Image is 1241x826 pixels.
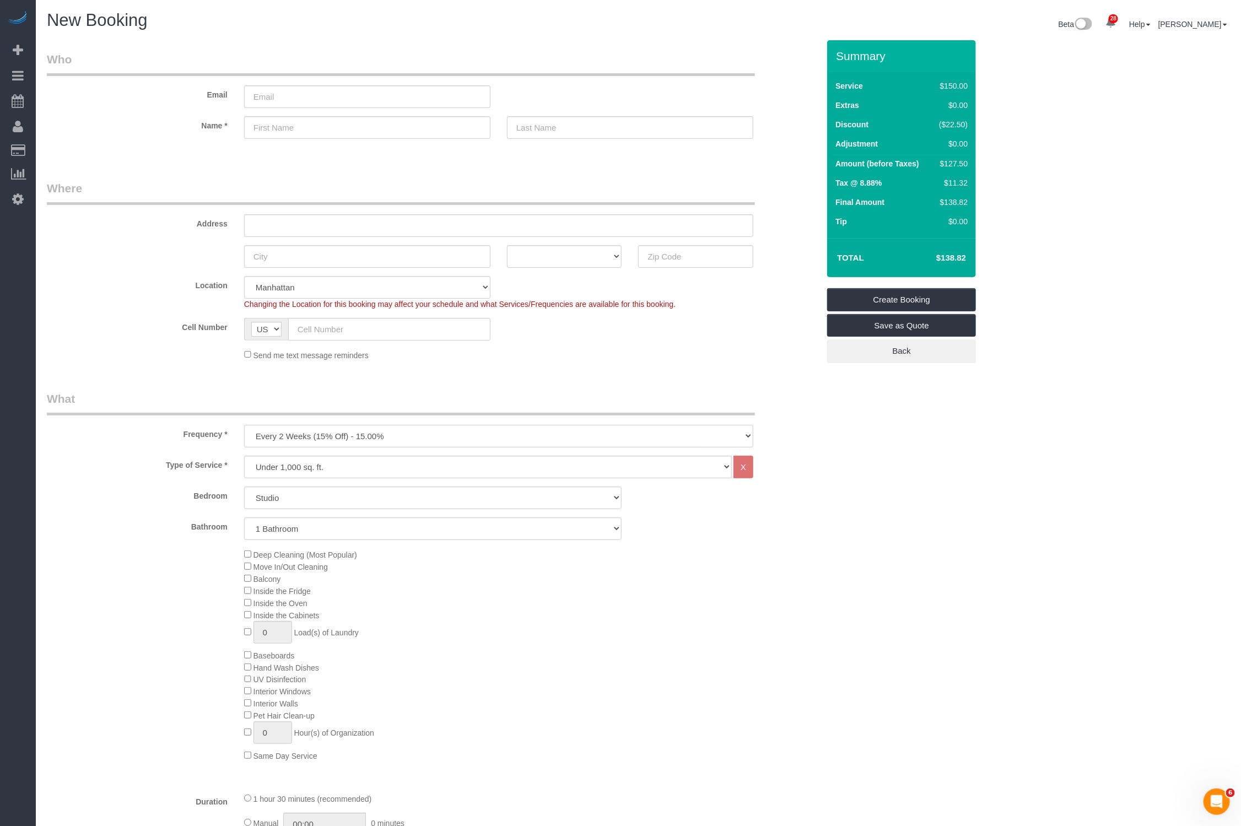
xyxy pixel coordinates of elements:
[288,318,490,341] input: Cell Number
[47,51,755,76] legend: Who
[253,795,372,803] span: 1 hour 30 minutes (recommended)
[1204,789,1230,815] iframe: Intercom live chat
[253,350,369,359] span: Send me text message reminders
[244,116,490,139] input: First Name
[244,245,490,268] input: City
[47,180,755,205] legend: Where
[827,339,976,363] a: Back
[935,177,968,188] div: $11.32
[835,177,882,188] label: Tax @ 8.88%
[835,119,868,130] label: Discount
[935,158,968,169] div: $127.50
[935,197,968,208] div: $138.82
[835,138,878,149] label: Adjustment
[294,628,359,637] span: Load(s) of Laundry
[39,214,236,229] label: Address
[244,85,490,108] input: Email
[253,599,307,608] span: Inside the Oven
[836,50,970,62] h3: Summary
[935,100,968,111] div: $0.00
[244,300,676,309] span: Changing the Location for this booking may affect your schedule and what Services/Frequencies are...
[835,158,919,169] label: Amount (before Taxes)
[835,197,884,208] label: Final Amount
[253,563,328,571] span: Move In/Out Cleaning
[1158,20,1227,29] a: [PERSON_NAME]
[935,138,968,149] div: $0.00
[47,391,755,415] legend: What
[253,663,319,672] span: Hand Wash Dishes
[935,119,968,130] div: ($22.50)
[253,687,311,696] span: Interior Windows
[1074,18,1092,32] img: New interface
[39,85,236,100] label: Email
[837,253,864,262] strong: Total
[827,288,976,311] a: Create Booking
[39,318,236,333] label: Cell Number
[39,456,236,471] label: Type of Service *
[835,216,847,227] label: Tip
[39,116,236,131] label: Name *
[638,245,753,268] input: Zip Code
[1059,20,1093,29] a: Beta
[835,80,863,91] label: Service
[1129,20,1151,29] a: Help
[253,575,281,584] span: Balcony
[7,11,29,26] img: Automaid Logo
[935,80,968,91] div: $150.00
[253,752,317,760] span: Same Day Service
[835,100,859,111] label: Extras
[253,550,357,559] span: Deep Cleaning (Most Popular)
[903,253,966,263] h4: $138.82
[39,276,236,291] label: Location
[253,611,320,620] span: Inside the Cabinets
[253,711,315,720] span: Pet Hair Clean-up
[935,216,968,227] div: $0.00
[1100,11,1121,35] a: 28
[507,116,753,139] input: Last Name
[39,487,236,501] label: Bedroom
[253,675,306,684] span: UV Disinfection
[39,425,236,440] label: Frequency *
[253,651,295,660] span: Baseboards
[827,314,976,337] a: Save as Quote
[253,699,298,708] span: Interior Walls
[253,587,311,596] span: Inside the Fridge
[47,10,148,30] span: New Booking
[1109,14,1118,23] span: 28
[1226,789,1235,797] span: 6
[294,728,375,737] span: Hour(s) of Organization
[39,792,236,807] label: Duration
[39,517,236,532] label: Bathroom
